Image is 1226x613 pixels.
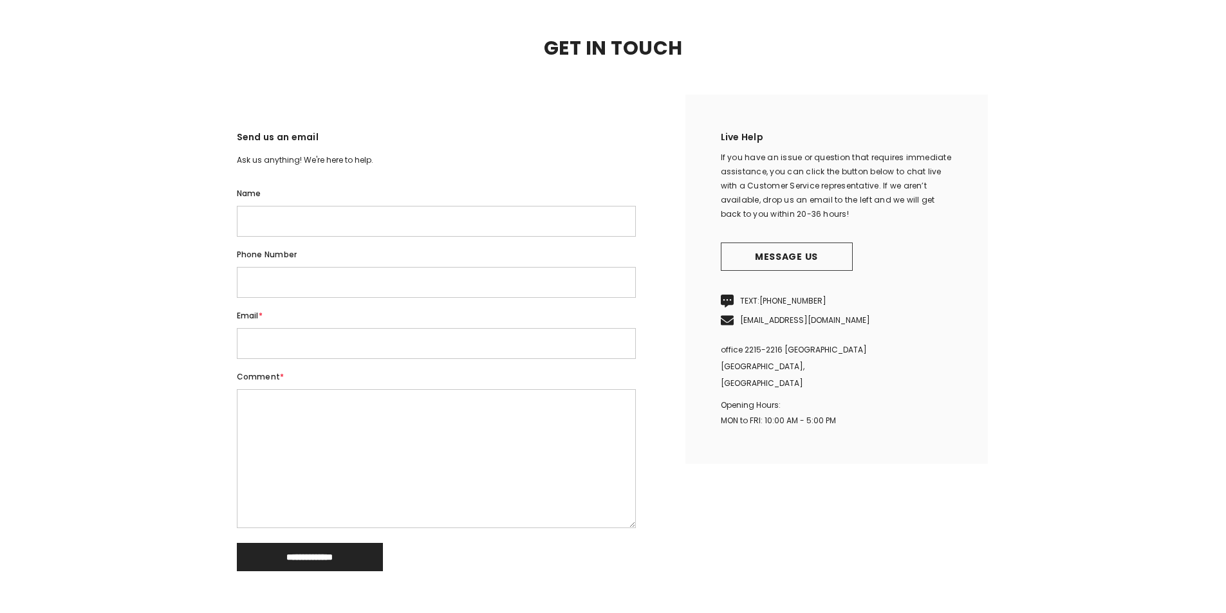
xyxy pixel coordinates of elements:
[740,315,870,325] a: [EMAIL_ADDRESS][DOMAIN_NAME]
[237,370,636,384] label: Comment
[237,187,636,201] label: Name
[721,130,952,151] h2: Live Help
[721,342,952,392] p: office 2215-2216 [GEOGRAPHIC_DATA] [GEOGRAPHIC_DATA], [GEOGRAPHIC_DATA]
[227,39,999,57] h2: Get In Touch
[237,309,636,323] label: Email
[721,242,853,271] a: Message us
[237,153,636,167] p: Ask us anything! We're here to help.
[759,295,826,306] a: [PHONE_NUMBER]
[721,151,952,221] div: If you have an issue or question that requires immediate assistance, you can click the button bel...
[740,295,826,306] span: TEXT:
[237,130,636,153] h3: Send us an email
[721,398,952,428] p: Opening Hours: MON to FRI: 10:00 AM - 5:00 PM
[237,248,636,262] label: Phone number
